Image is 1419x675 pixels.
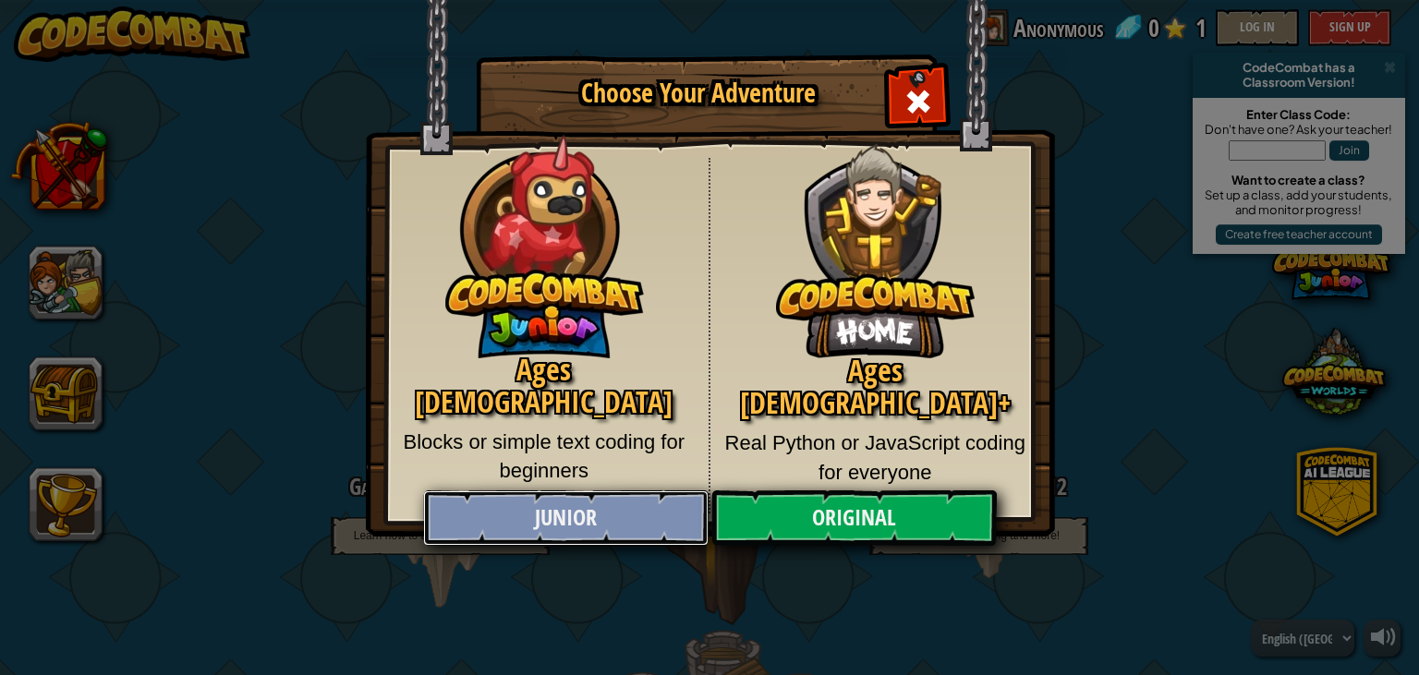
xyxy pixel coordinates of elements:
[445,123,644,358] img: CodeCombat Junior hero character
[776,115,975,358] img: CodeCombat Original hero character
[711,490,996,546] a: Original
[394,428,695,486] p: Blocks or simple text coding for beginners
[509,79,888,108] h1: Choose Your Adventure
[889,70,947,128] div: Close modal
[423,490,708,546] a: Junior
[724,355,1027,419] h2: Ages [DEMOGRAPHIC_DATA]+
[724,428,1027,487] p: Real Python or JavaScript coding for everyone
[394,354,695,418] h2: Ages [DEMOGRAPHIC_DATA]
